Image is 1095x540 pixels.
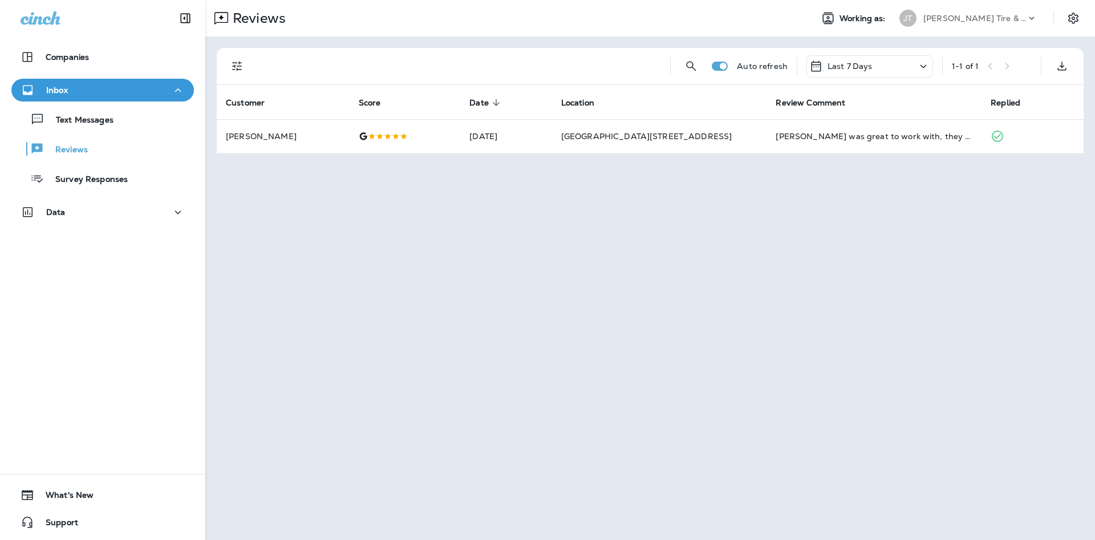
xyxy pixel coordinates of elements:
button: Search Reviews [680,55,703,78]
p: Last 7 Days [828,62,873,71]
button: Companies [11,46,194,68]
span: Date [469,98,489,108]
span: Location [561,98,609,108]
button: Text Messages [11,107,194,131]
span: Score [359,98,396,108]
button: What's New [11,484,194,506]
span: Score [359,98,381,108]
button: Reviews [11,137,194,161]
td: [DATE] [460,119,551,153]
p: Inbox [46,86,68,95]
button: Export as CSV [1051,55,1073,78]
span: Customer [226,98,279,108]
span: Review Comment [776,98,860,108]
p: Text Messages [44,115,113,126]
span: What's New [34,490,94,504]
button: Collapse Sidebar [169,7,201,30]
span: Review Comment [776,98,845,108]
button: Survey Responses [11,167,194,190]
p: Reviews [44,145,88,156]
span: Customer [226,98,265,108]
p: [PERSON_NAME] [226,132,340,141]
p: Data [46,208,66,217]
p: Companies [46,52,89,62]
button: Filters [226,55,249,78]
button: Data [11,201,194,224]
p: [PERSON_NAME] Tire & Auto [923,14,1026,23]
div: 1 - 1 of 1 [952,62,979,71]
div: Brian was great to work with, they got me in right away to get all 4 new tires, and talked to me ... [776,131,972,142]
p: Survey Responses [44,174,128,185]
button: Settings [1063,8,1084,29]
p: Reviews [228,10,286,27]
span: Working as: [839,14,888,23]
p: Auto refresh [737,62,788,71]
span: [GEOGRAPHIC_DATA][STREET_ADDRESS] [561,131,732,141]
button: Support [11,511,194,534]
span: Replied [991,98,1035,108]
div: JT [899,10,916,27]
button: Inbox [11,79,194,101]
span: Replied [991,98,1020,108]
span: Location [561,98,594,108]
span: Support [34,518,78,531]
span: Date [469,98,504,108]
